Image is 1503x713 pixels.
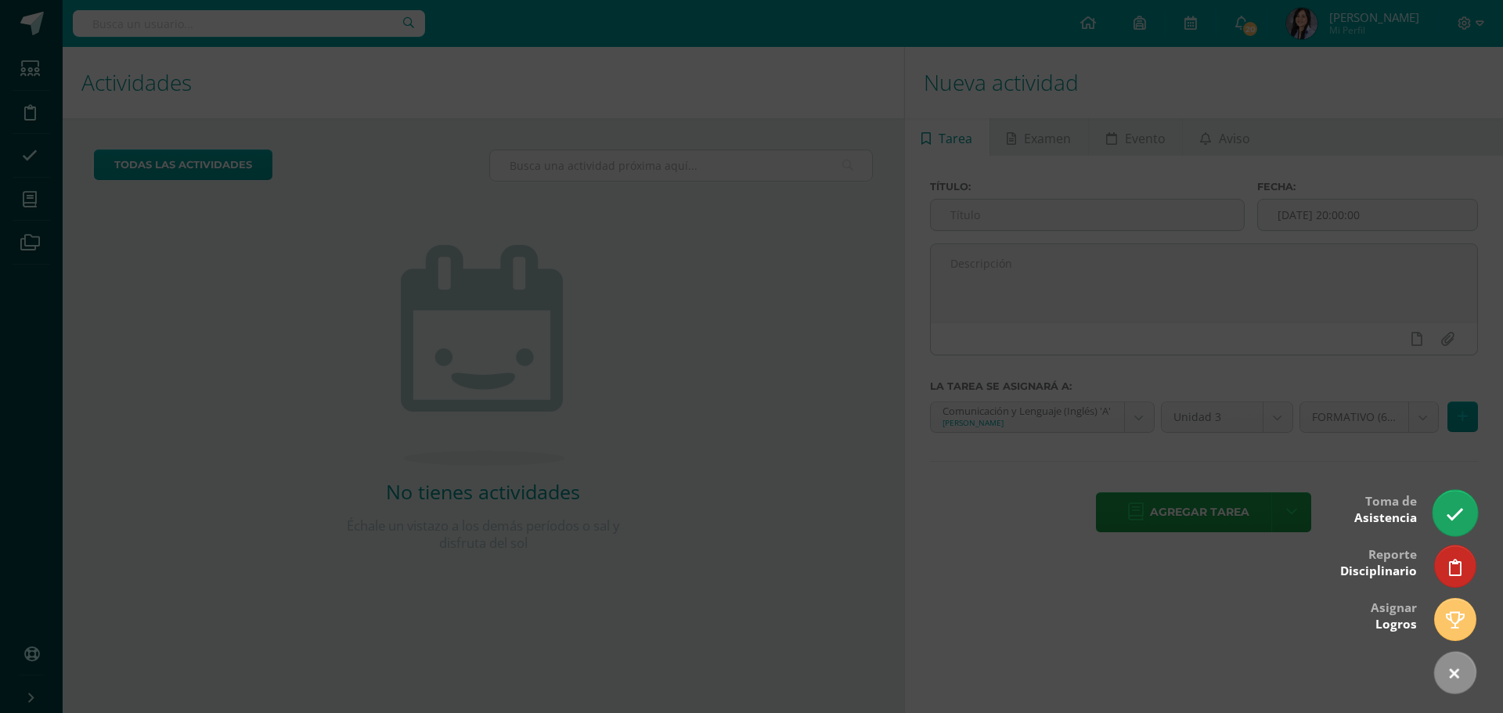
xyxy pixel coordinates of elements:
div: Asignar [1371,589,1417,640]
div: Reporte [1340,536,1417,587]
span: Disciplinario [1340,563,1417,579]
div: Toma de [1354,483,1417,534]
span: Asistencia [1354,510,1417,526]
span: Logros [1375,616,1417,632]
